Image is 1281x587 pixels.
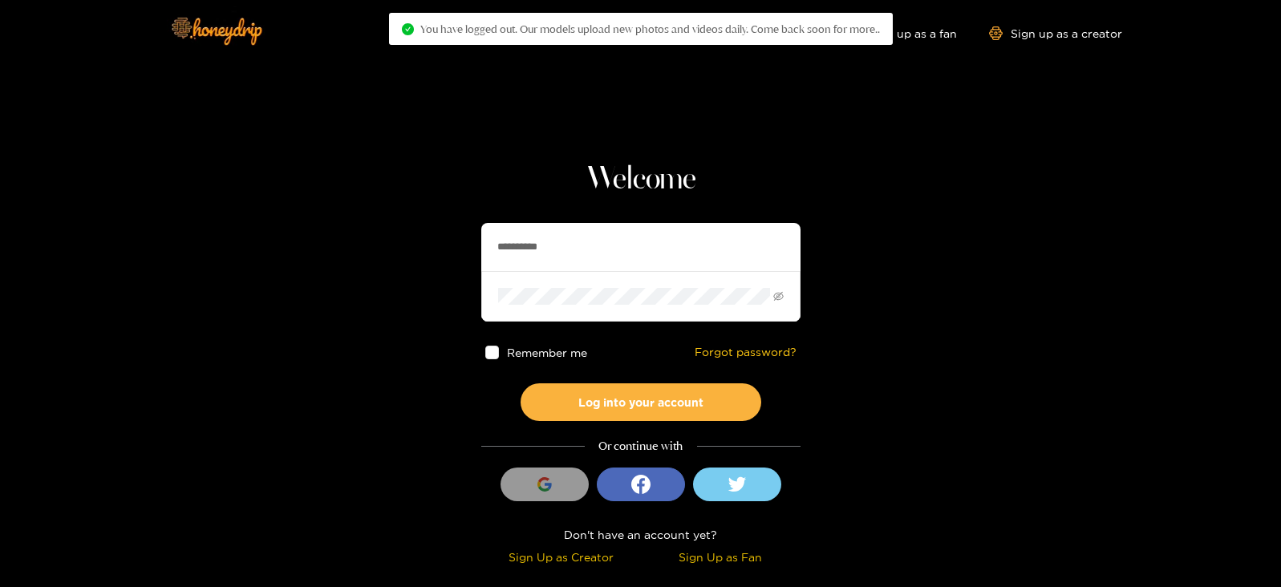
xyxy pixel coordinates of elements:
button: Log into your account [521,383,761,421]
div: Or continue with [481,437,801,455]
h1: Welcome [481,160,801,199]
div: Sign Up as Fan [645,548,797,566]
a: Sign up as a fan [847,26,957,40]
span: eye-invisible [773,291,784,302]
a: Forgot password? [695,346,797,359]
div: Sign Up as Creator [485,548,637,566]
span: check-circle [402,23,414,35]
a: Sign up as a creator [989,26,1122,40]
span: Remember me [506,346,586,358]
span: You have logged out. Our models upload new photos and videos daily. Come back soon for more.. [420,22,880,35]
div: Don't have an account yet? [481,525,801,544]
